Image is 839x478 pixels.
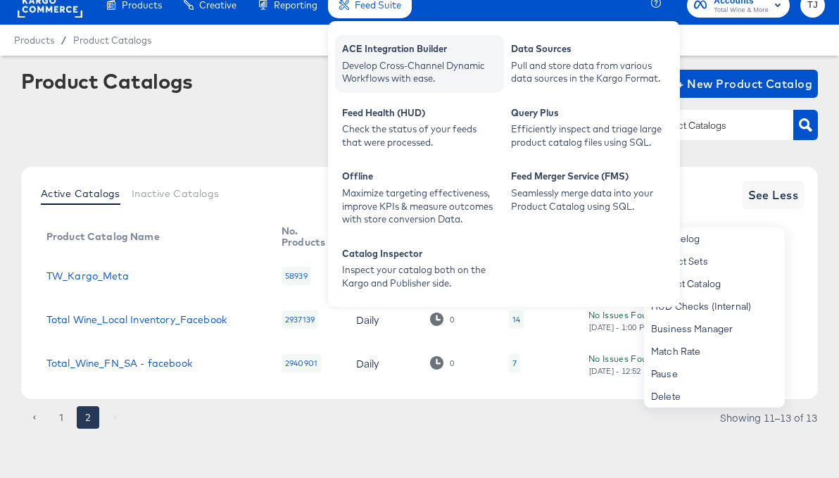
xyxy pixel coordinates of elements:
span: Active Catalogs [41,188,120,199]
div: 58939 [282,267,311,285]
div: Delete [644,385,785,408]
a: Product Catalogs [73,34,151,46]
div: 7 [509,354,520,372]
span: / [54,34,73,46]
div: Match Rate [644,340,785,363]
div: 0 [430,313,455,326]
div: 0 [449,358,455,368]
div: 7 [512,358,517,369]
span: + New Product Catalog [677,74,813,94]
nav: pagination navigation [21,406,128,429]
div: Inspect Catalog [644,272,785,295]
div: 0 [449,315,455,325]
input: Search Product Catalogs [616,118,766,134]
th: Action [674,220,749,254]
div: Changelog [644,227,785,250]
div: Showing 11–13 of 13 [719,413,818,422]
button: page 2 [77,406,99,429]
span: Inactive Catalogs [132,188,220,199]
div: Pause [644,363,785,385]
th: More [749,220,802,254]
span: See Less [748,185,799,205]
div: HUD Checks (Internal) [644,295,785,317]
button: Go to page 1 [50,406,72,429]
div: 14 [512,314,520,325]
div: Business Manager [644,317,785,340]
span: Products [14,34,54,46]
div: Product Catalog Name [46,231,160,242]
div: 2940901 [282,354,321,372]
div: 0 [430,356,455,370]
button: + New Product Catalog [671,70,819,98]
a: Total_Wine_FN_SA - facebook [46,358,192,369]
td: Daily [345,298,419,341]
div: No. Products [282,225,328,248]
div: Product Sets [644,250,785,272]
button: Go to previous page [23,406,46,429]
a: Total Wine_Local Inventory_Facebook [46,314,227,325]
span: Total Wine & More [714,5,769,16]
button: See Less [743,181,805,209]
div: 2937139 [282,310,318,329]
div: Product Catalogs [21,70,193,92]
a: TW_Kargo_Meta [46,270,129,282]
td: Daily [345,341,419,385]
div: 14 [509,310,524,329]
